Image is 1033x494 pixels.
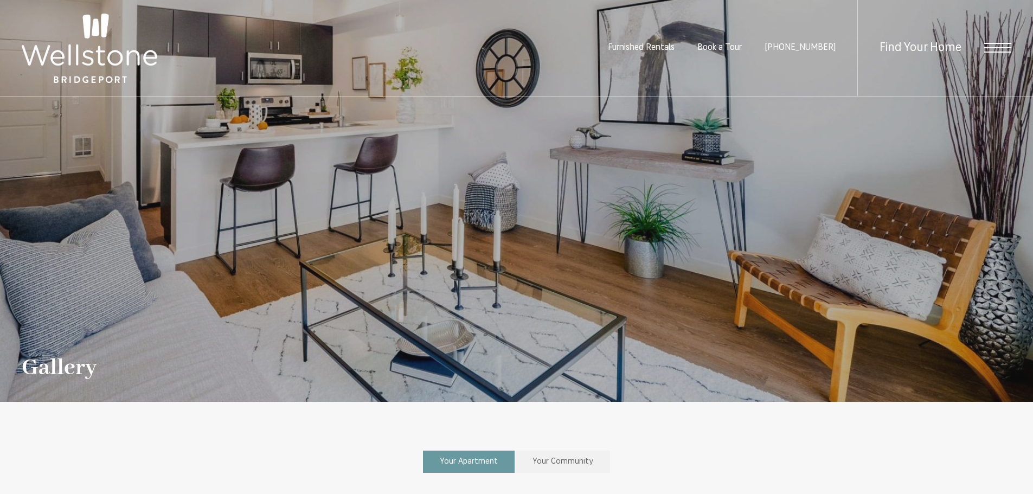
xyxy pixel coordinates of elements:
[440,458,498,466] span: Your Apartment
[765,43,836,52] span: [PHONE_NUMBER]
[984,43,1011,53] button: Open Menu
[765,43,836,52] a: Call Us at (253) 642-8681
[532,458,593,466] span: Your Community
[22,356,97,380] h1: Gallery
[608,43,675,52] a: Furnished Rentals
[697,43,742,52] a: Book a Tour
[880,42,961,54] a: Find Your Home
[516,451,610,473] a: Your Community
[423,451,515,473] a: Your Apartment
[22,14,157,83] img: Wellstone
